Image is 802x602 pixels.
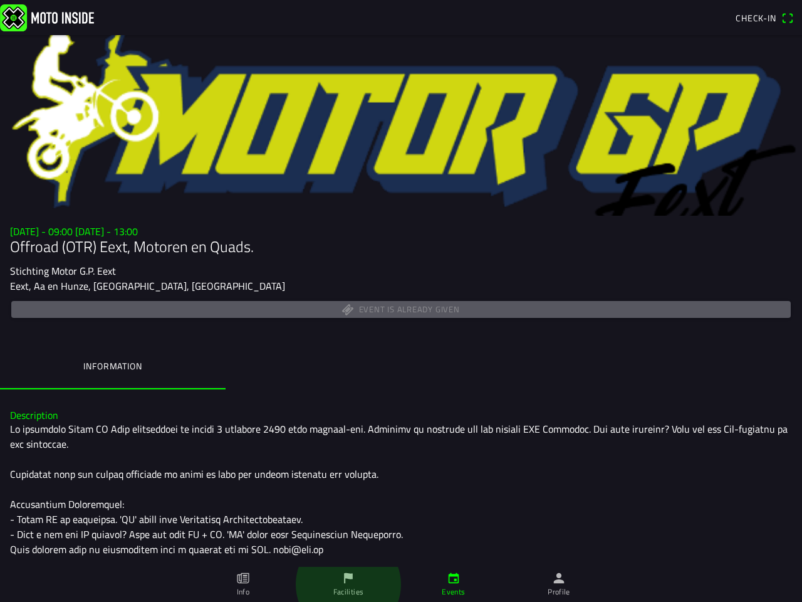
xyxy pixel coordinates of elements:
span: Check-in [736,11,776,24]
ion-label: Facilities [333,586,364,598]
ion-text: Stichting Motor G.P. Eext [10,263,116,278]
h3: [DATE] - 09:00 [DATE] - 13:00 [10,226,792,238]
ion-label: Profile [548,586,570,598]
h1: Offroad (OTR) Eext, Motoren en Quads. [10,238,792,256]
a: Check-inqr scanner [729,7,799,28]
ion-label: Info [237,586,249,598]
ion-text: Eext, Aa en Hunze, [GEOGRAPHIC_DATA], [GEOGRAPHIC_DATA] [10,278,285,293]
ion-icon: person [552,571,566,585]
ion-icon: paper [236,571,250,585]
ion-icon: flag [341,571,355,585]
ion-icon: calendar [447,571,461,585]
ion-label: Information [83,359,142,373]
h3: Description [10,409,792,421]
ion-label: Events [442,586,465,598]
